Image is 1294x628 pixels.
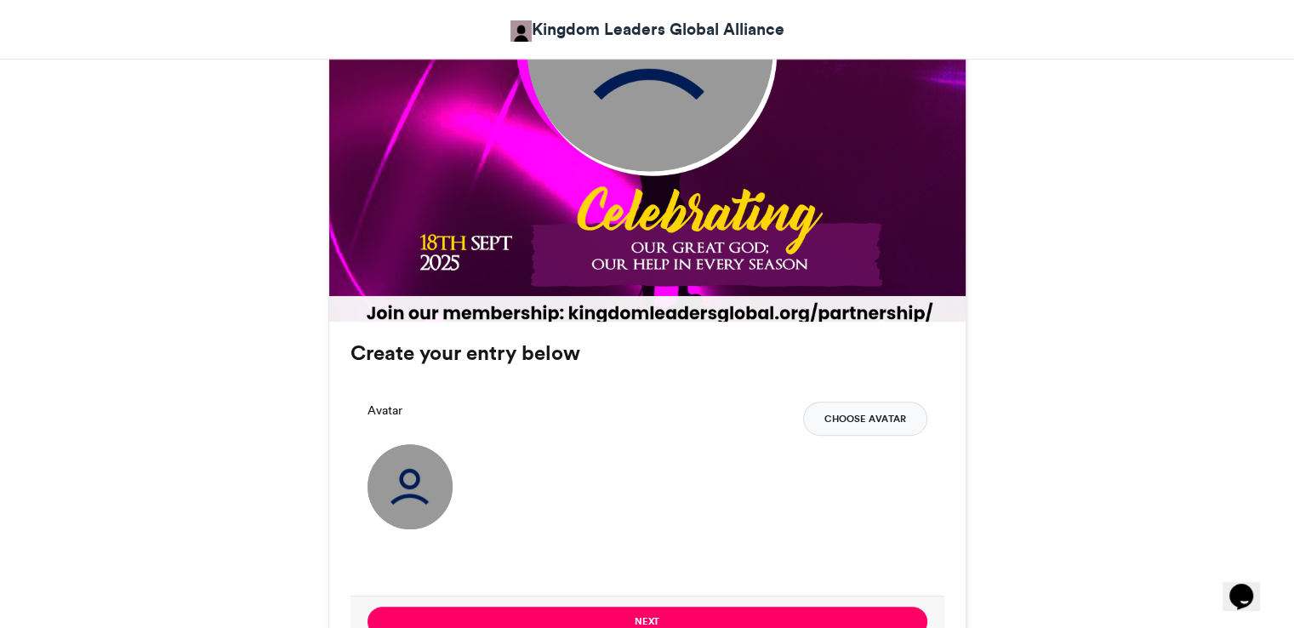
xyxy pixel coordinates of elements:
[351,343,944,363] h3: Create your entry below
[368,402,402,420] label: Avatar
[368,444,453,529] img: user_circle.png
[1223,560,1277,611] iframe: chat widget
[510,17,784,42] a: Kingdom Leaders Global Alliance
[510,20,532,42] img: Kingdom Leaders Global Alliance
[803,402,927,436] button: Choose Avatar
